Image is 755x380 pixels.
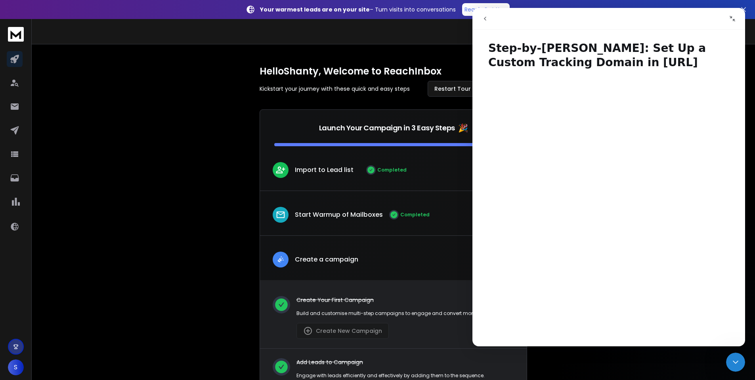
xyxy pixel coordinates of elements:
[295,165,354,175] p: Import to Lead list
[275,165,286,175] img: lead
[428,81,478,97] button: Restart Tour
[464,6,507,13] p: Reach Out Now
[400,212,430,218] p: Completed
[260,201,527,235] button: leadStart Warmup of MailboxesCompleted
[275,210,286,220] img: lead
[726,353,745,372] iframe: Intercom live chat
[319,122,455,134] p: Launch Your Campaign in 3 Easy Steps
[260,85,410,93] p: Kickstart your journey with these quick and easy steps
[296,358,485,366] p: Add Leads to Campaign
[260,6,456,13] p: – Turn visits into conversations
[8,27,24,42] img: logo
[275,254,286,264] img: lead
[8,359,24,375] button: S
[296,296,504,304] p: Create Your First Campaign
[295,255,358,264] p: Create a campaign
[296,372,485,379] p: Engage with leads efficiently and effectively by adding them to the sequence.
[377,167,407,173] p: Completed
[260,156,527,191] button: leadImport to Lead listCompleted
[462,3,510,16] a: Reach Out Now
[260,6,370,13] strong: Your warmest leads are on your site
[260,65,527,78] h1: Hello Shanty , Welcome to ReachInbox
[472,8,745,346] iframe: Intercom live chat
[295,210,383,220] p: Start Warmup of Mailboxes
[458,122,468,134] span: 🎉
[260,245,527,280] button: leadCreate a campaign
[296,310,504,317] p: Build and customise multi-step campaigns to engage and convert more customers.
